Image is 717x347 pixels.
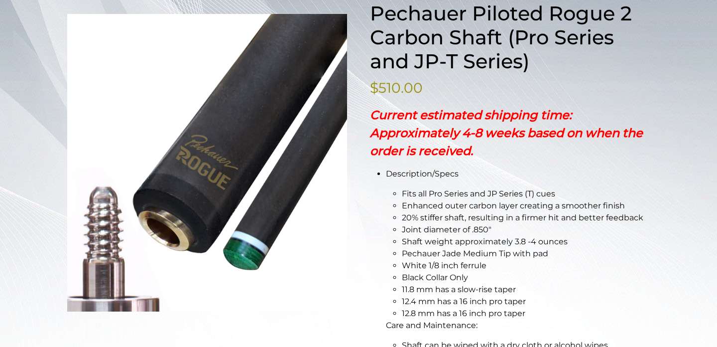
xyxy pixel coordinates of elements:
[370,79,378,96] span: $
[402,261,486,270] span: White 1/8 inch ferrule
[402,249,548,258] span: Pechauer Jade Medium Tip with pad
[386,321,478,330] span: Care and Maintenance:
[386,169,459,178] span: Description/Specs
[402,201,625,210] span: Enhanced outer carbon layer creating a smoother finish
[402,225,491,234] span: Joint diameter of .850″
[402,309,525,318] span: 12.8 mm has a 16 inch pro taper
[402,285,516,294] span: 11.8 mm has a slow-rise taper
[402,237,568,246] span: Shaft weight approximately 3.8 -4 ounces
[370,108,643,158] strong: Current estimated shipping time: Approximately 4-8 weeks based on when the order is received.
[67,14,347,312] img: new-pro-with-tip-jade.png
[402,273,468,282] span: Black Collar Only
[402,188,650,200] li: Fits all Pro Series and JP Series (T) cues
[402,297,526,306] span: 12.4 mm has a 16 inch pro taper
[402,213,643,222] span: 20% stiffer shaft, resulting in a firmer hit and better feedback
[370,1,650,73] h1: Pechauer Piloted Rogue 2 Carbon Shaft (Pro Series and JP-T Series)
[370,79,423,96] bdi: 510.00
